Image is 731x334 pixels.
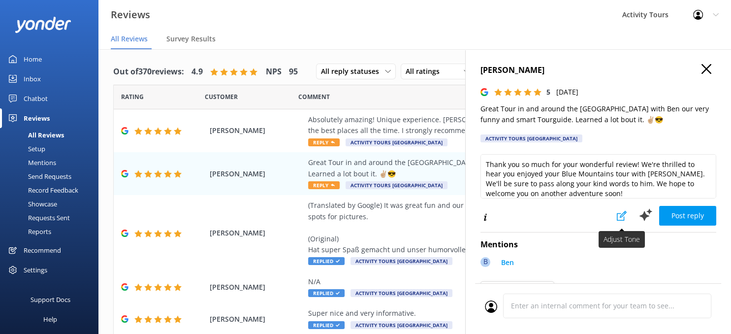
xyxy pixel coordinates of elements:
span: Activity Tours [GEOGRAPHIC_DATA] [350,257,452,265]
a: Mentions [6,156,98,169]
button: Team Mentions [480,281,554,296]
div: Support Docs [31,290,70,309]
h4: 95 [289,66,298,78]
span: Replied [308,289,345,297]
a: Ben [496,257,514,270]
span: Reply [308,181,340,189]
div: Setup [6,142,45,156]
span: [PERSON_NAME] [210,228,303,238]
a: Showcase [6,197,98,211]
p: Ben [501,257,514,268]
div: Super nice and very informative. [308,308,649,319]
span: Date [205,92,238,101]
img: user_profile.svg [485,301,497,313]
div: Settings [24,260,47,280]
div: Activity Tours [GEOGRAPHIC_DATA] [480,134,582,142]
span: Activity Tours [GEOGRAPHIC_DATA] [350,289,452,297]
div: Home [24,49,42,69]
span: Survey Results [166,34,216,44]
div: Reports [6,225,51,238]
div: Record Feedback [6,183,78,197]
span: Activity Tours [GEOGRAPHIC_DATA] [346,181,447,189]
span: [PERSON_NAME] [210,314,303,325]
h4: 4.9 [191,66,203,78]
div: Showcase [6,197,57,211]
span: Activity Tours [GEOGRAPHIC_DATA] [350,321,452,329]
h3: Reviews [111,7,150,23]
div: N/A [308,276,649,287]
h4: [PERSON_NAME] [480,64,716,77]
span: All Reviews [111,34,148,44]
div: Mentions [6,156,56,169]
div: Send Requests [6,169,71,183]
span: Replied [308,257,345,265]
span: Question [298,92,330,101]
span: Date [121,92,144,101]
p: [DATE] [556,87,578,98]
div: (Translated by Google) It was great fun and our humorous tour guide [PERSON_NAME] knew the best s... [308,200,649,255]
span: [PERSON_NAME] [210,125,303,136]
h4: Mentions [480,238,716,251]
span: Reply [308,138,340,146]
p: Great Tour in and around the [GEOGRAPHIC_DATA] with Ben our very funny and smart Tourguide. Learn... [480,103,716,126]
div: Requests Sent [6,211,70,225]
span: [PERSON_NAME] [210,282,303,293]
div: Help [43,309,57,329]
h4: NPS [266,66,282,78]
span: [PERSON_NAME] [210,168,303,179]
a: Requests Sent [6,211,98,225]
a: All Reviews [6,128,98,142]
div: Inbox [24,69,41,89]
a: Setup [6,142,98,156]
img: yonder-white-logo.png [15,17,71,33]
button: Post reply [659,206,716,226]
div: Absolutely amazing! Unique experience. [PERSON_NAME] was very friendly and guide us safely and to... [308,114,649,136]
a: Record Feedback [6,183,98,197]
h4: Out of 370 reviews: [113,66,184,78]
div: Recommend [24,240,61,260]
div: B [480,257,490,267]
span: 5 [546,87,550,97]
textarea: Thank you so much for your wonderful review! We're thrilled to hear you enjoyed your Blue Mountai... [480,154,716,199]
span: All ratings [406,66,445,77]
span: Activity Tours [GEOGRAPHIC_DATA] [346,138,447,146]
span: All reply statuses [321,66,385,77]
div: Chatbot [24,89,48,108]
a: Send Requests [6,169,98,183]
div: Great Tour in and around the [GEOGRAPHIC_DATA] with Ben our very funny and smart Tourguide. Learn... [308,157,649,179]
button: Close [701,64,711,75]
a: Reports [6,225,98,238]
span: Replied [308,321,345,329]
div: All Reviews [6,128,64,142]
div: Reviews [24,108,50,128]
